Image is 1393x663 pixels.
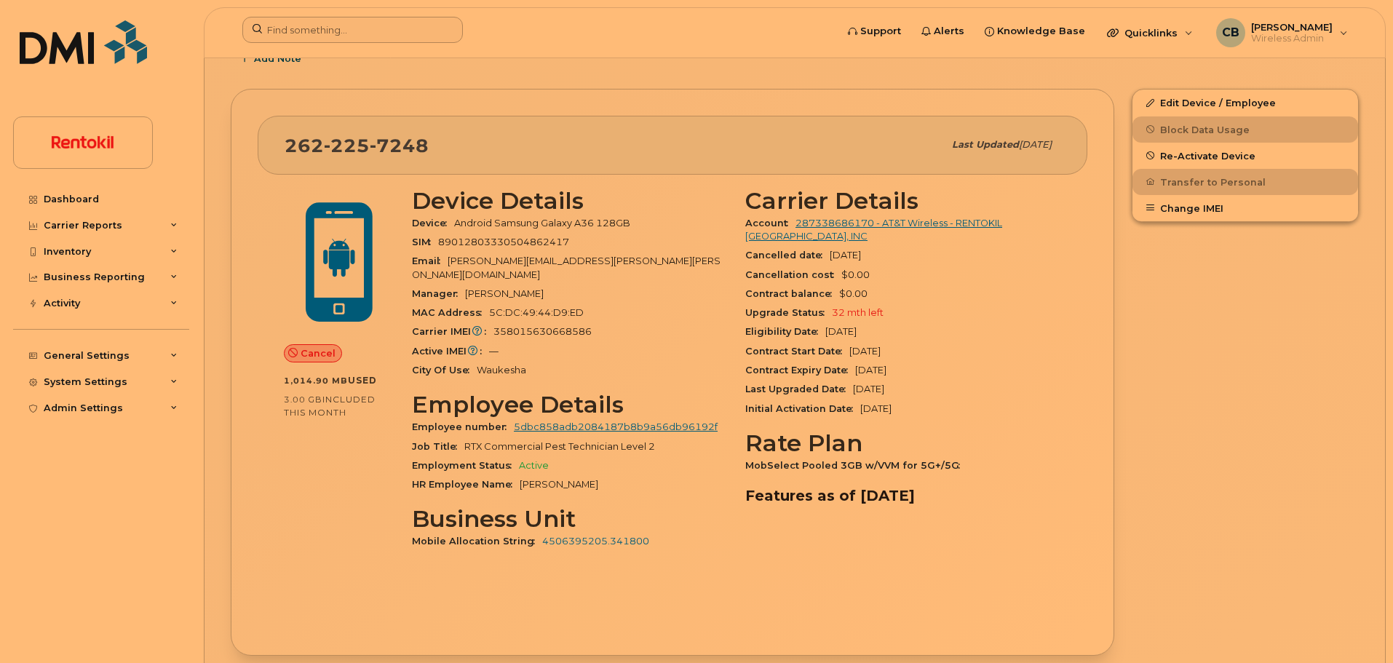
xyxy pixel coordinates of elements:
[348,375,377,386] span: used
[412,255,721,279] span: [PERSON_NAME][EMAIL_ADDRESS][PERSON_NAME][PERSON_NAME][DOMAIN_NAME]
[745,430,1061,456] h3: Rate Plan
[745,250,830,261] span: Cancelled date
[1097,18,1203,47] div: Quicklinks
[745,326,825,337] span: Eligibility Date
[242,17,463,43] input: Find something...
[231,45,314,71] button: Add Note
[489,307,584,318] span: 5C:DC:49:44:D9:ED
[285,135,429,156] span: 262
[412,237,438,247] span: SIM
[745,188,1061,214] h3: Carrier Details
[412,326,493,337] span: Carrier IMEI
[745,365,855,376] span: Contract Expiry Date
[454,218,630,229] span: Android Samsung Galaxy A36 128GB
[855,365,886,376] span: [DATE]
[745,288,839,299] span: Contract balance
[1132,169,1358,195] button: Transfer to Personal
[745,269,841,280] span: Cancellation cost
[975,17,1095,46] a: Knowledge Base
[520,479,598,490] span: [PERSON_NAME]
[860,403,892,414] span: [DATE]
[825,326,857,337] span: [DATE]
[412,188,728,214] h3: Device Details
[853,384,884,394] span: [DATE]
[477,365,526,376] span: Waukesha
[745,403,860,414] span: Initial Activation Date
[745,460,967,471] span: MobSelect Pooled 3GB w/VVM for 5G+/5G
[412,536,542,547] span: Mobile Allocation String
[412,460,519,471] span: Employment Status
[412,307,489,318] span: MAC Address
[1132,116,1358,143] button: Block Data Usage
[745,218,1002,242] a: 287338686170 - AT&T Wireless - RENTOKIL [GEOGRAPHIC_DATA], INC
[514,421,718,432] a: 5dbc858adb2084187b8b9a56db96192f
[997,24,1085,39] span: Knowledge Base
[412,479,520,490] span: HR Employee Name
[952,139,1019,150] span: Last updated
[745,307,832,318] span: Upgrade Status
[254,52,301,65] span: Add Note
[1222,24,1239,41] span: CB
[1330,600,1382,652] iframe: Messenger Launcher
[1251,21,1333,33] span: [PERSON_NAME]
[489,346,499,357] span: —
[1019,139,1052,150] span: [DATE]
[1132,90,1358,116] a: Edit Device / Employee
[301,346,336,360] span: Cancel
[412,365,477,376] span: City Of Use
[934,24,964,39] span: Alerts
[412,288,465,299] span: Manager
[412,421,514,432] span: Employee number
[542,536,649,547] a: 4506395205.341800
[519,460,549,471] span: Active
[284,376,348,386] span: 1,014.90 MB
[493,326,592,337] span: 358015630668586
[830,250,861,261] span: [DATE]
[839,288,868,299] span: $0.00
[841,269,870,280] span: $0.00
[1132,143,1358,169] button: Re-Activate Device
[284,394,322,405] span: 3.00 GB
[464,441,655,452] span: RTX Commercial Pest Technician Level 2
[838,17,911,46] a: Support
[324,135,370,156] span: 225
[438,237,569,247] span: 89012803330504862417
[911,17,975,46] a: Alerts
[412,255,448,266] span: Email
[412,218,454,229] span: Device
[465,288,544,299] span: [PERSON_NAME]
[1251,33,1333,44] span: Wireless Admin
[284,394,376,418] span: included this month
[1124,27,1178,39] span: Quicklinks
[412,441,464,452] span: Job Title
[1160,150,1255,161] span: Re-Activate Device
[1132,195,1358,221] button: Change IMEI
[745,218,795,229] span: Account
[370,135,429,156] span: 7248
[745,384,853,394] span: Last Upgraded Date
[412,346,489,357] span: Active IMEI
[849,346,881,357] span: [DATE]
[412,392,728,418] h3: Employee Details
[745,487,1061,504] h3: Features as of [DATE]
[1206,18,1358,47] div: Colby Boyd
[745,346,849,357] span: Contract Start Date
[832,307,884,318] span: 32 mth left
[412,506,728,532] h3: Business Unit
[860,24,901,39] span: Support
